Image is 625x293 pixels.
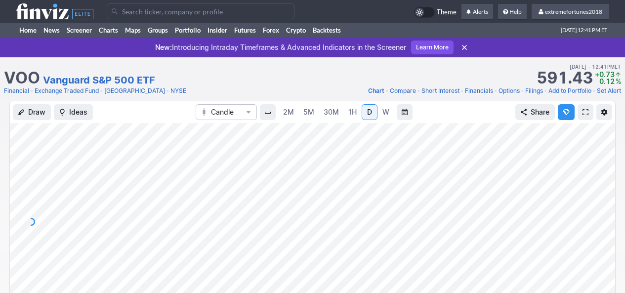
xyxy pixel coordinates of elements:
span: Compare [390,87,416,94]
span: % [616,77,621,85]
span: extremefortunes2018 [545,8,602,15]
button: Explore new features [558,104,575,120]
span: • [385,86,389,96]
a: Backtests [309,23,344,38]
a: Financials [465,86,493,96]
a: Fullscreen [578,104,593,120]
span: • [521,86,524,96]
h1: VOO [4,70,40,86]
span: Theme [437,7,457,18]
a: Screener [63,23,95,38]
span: 2M [283,108,294,116]
button: Chart Settings [596,104,612,120]
a: 30M [319,104,343,120]
a: Financial [4,86,29,96]
span: • [417,86,420,96]
a: 1H [344,104,361,120]
button: Ideas [54,104,93,120]
a: 5M [299,104,319,120]
a: Insider [204,23,231,38]
a: Alerts [461,4,493,20]
span: • [544,86,547,96]
button: Share [515,104,555,120]
a: Portfolio [171,23,204,38]
span: • [494,86,498,96]
a: Home [16,23,40,38]
a: Futures [231,23,259,38]
a: Short Interest [421,86,459,96]
a: News [40,23,63,38]
span: 1H [348,108,357,116]
a: Options [499,86,520,96]
input: Search [107,3,294,19]
a: Add to Portfolio [548,86,591,96]
a: Chart [368,86,384,96]
span: Filings [525,87,543,94]
span: New: [155,43,172,51]
a: Theme [414,7,457,18]
a: NYSE [170,86,186,96]
a: Learn More [411,41,454,54]
a: Set Alert [597,86,621,96]
span: • [592,86,596,96]
button: Interval [260,104,276,120]
span: Chart [368,87,384,94]
p: Introducing Intraday Timeframes & Advanced Indicators in the Screener [155,42,406,52]
a: Compare [390,86,416,96]
a: W [378,104,394,120]
span: Share [531,107,549,117]
button: Range [397,104,413,120]
span: 5M [303,108,314,116]
a: Forex [259,23,283,38]
a: Help [498,4,527,20]
span: 0.12 [599,77,615,85]
a: [GEOGRAPHIC_DATA] [104,86,165,96]
a: 2M [279,104,298,120]
button: Draw [13,104,51,120]
span: +0.73 [595,70,615,79]
span: [DATE] 12:41PM ET [570,62,621,71]
a: Filings [525,86,543,96]
span: W [382,108,389,116]
a: Vanguard S&P 500 ETF [43,73,155,87]
span: • [588,64,590,70]
span: Draw [28,107,45,117]
span: • [100,86,103,96]
a: Exchange Traded Fund [35,86,99,96]
button: Chart Type [196,104,257,120]
a: D [362,104,377,120]
a: Maps [122,23,144,38]
span: 30M [324,108,339,116]
span: Ideas [69,107,87,117]
span: • [30,86,34,96]
strong: 591.43 [537,70,593,86]
span: • [460,86,464,96]
span: • [166,86,169,96]
a: extremefortunes2018 [532,4,609,20]
a: Charts [95,23,122,38]
span: Candle [211,107,242,117]
a: Crypto [283,23,309,38]
span: D [367,108,372,116]
span: [DATE] 12:41 PM ET [561,23,607,38]
a: Groups [144,23,171,38]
